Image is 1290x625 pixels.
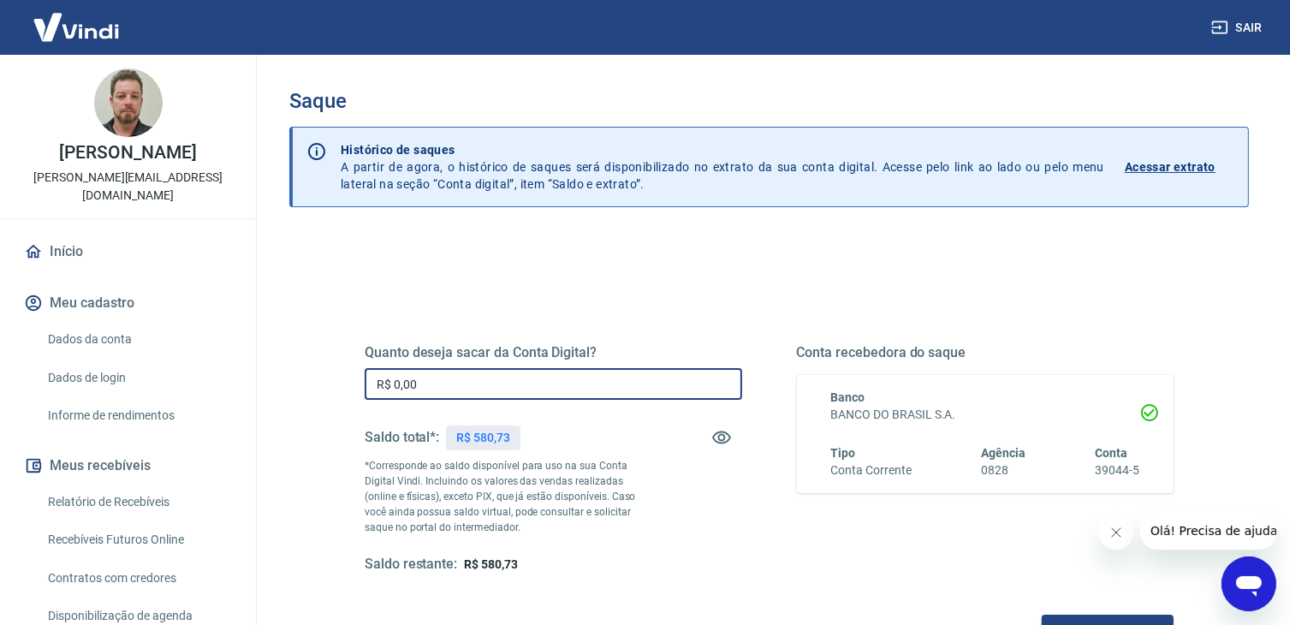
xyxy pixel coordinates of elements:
[456,429,510,447] p: R$ 580,73
[1095,461,1139,479] h6: 39044-5
[365,429,439,446] h5: Saldo total*:
[41,398,235,433] a: Informe de rendimentos
[21,233,235,271] a: Início
[41,485,235,520] a: Relatório de Recebíveis
[1222,557,1276,611] iframe: Botão para abrir a janela de mensagens
[14,169,242,205] p: [PERSON_NAME][EMAIL_ADDRESS][DOMAIN_NAME]
[21,447,235,485] button: Meus recebíveis
[981,446,1025,460] span: Agência
[831,446,856,460] span: Tipo
[831,406,1140,424] h6: BANCO DO BRASIL S.A.
[365,344,742,361] h5: Quanto deseja sacar da Conta Digital?
[1125,141,1234,193] a: Acessar extrato
[1208,12,1269,44] button: Sair
[94,68,163,137] img: 223a9f67-d98a-484c-8d27-a7b92921aa75.jpeg
[1125,158,1216,176] p: Acessar extrato
[831,390,865,404] span: Banco
[365,458,647,535] p: *Corresponde ao saldo disponível para uso na sua Conta Digital Vindi. Incluindo os valores das ve...
[1095,446,1127,460] span: Conta
[831,461,912,479] h6: Conta Corrente
[797,344,1174,361] h5: Conta recebedora do saque
[1140,512,1276,550] iframe: Mensagem da empresa
[365,556,457,574] h5: Saldo restante:
[59,144,196,162] p: [PERSON_NAME]
[21,1,132,53] img: Vindi
[21,284,235,322] button: Meu cadastro
[341,141,1104,158] p: Histórico de saques
[289,89,1249,113] h3: Saque
[41,360,235,396] a: Dados de login
[1099,515,1133,550] iframe: Fechar mensagem
[981,461,1025,479] h6: 0828
[10,12,144,26] span: Olá! Precisa de ajuda?
[464,557,518,571] span: R$ 580,73
[41,561,235,596] a: Contratos com credores
[341,141,1104,193] p: A partir de agora, o histórico de saques será disponibilizado no extrato da sua conta digital. Ac...
[41,522,235,557] a: Recebíveis Futuros Online
[41,322,235,357] a: Dados da conta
